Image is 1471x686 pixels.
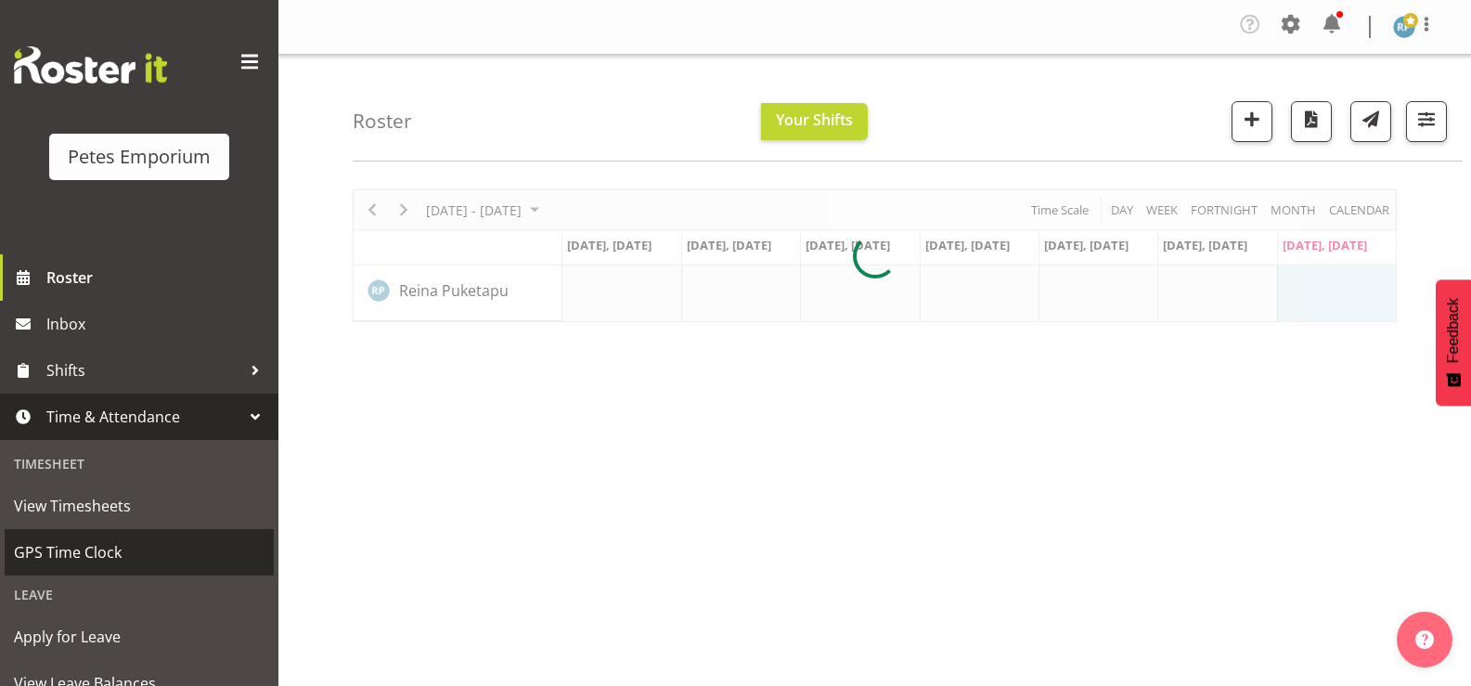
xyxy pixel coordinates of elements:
button: Feedback - Show survey [1436,279,1471,406]
span: Feedback [1445,298,1462,363]
h4: Roster [353,110,412,132]
span: Inbox [46,310,269,338]
button: Add a new shift [1232,101,1272,142]
a: GPS Time Clock [5,529,274,576]
a: View Timesheets [5,483,274,529]
div: Petes Emporium [68,143,211,171]
span: Your Shifts [776,110,853,130]
span: Roster [46,264,269,291]
button: Filter Shifts [1406,101,1447,142]
button: Your Shifts [761,103,868,140]
span: Shifts [46,356,241,384]
div: Timesheet [5,445,274,483]
span: Apply for Leave [14,623,265,651]
a: Apply for Leave [5,614,274,660]
span: GPS Time Clock [14,538,265,566]
button: Send a list of all shifts for the selected filtered period to all rostered employees. [1350,101,1391,142]
div: Leave [5,576,274,614]
span: Time & Attendance [46,403,241,431]
img: reina-puketapu721.jpg [1393,16,1415,38]
button: Download a PDF of the roster according to the set date range. [1291,101,1332,142]
img: help-xxl-2.png [1415,630,1434,649]
img: Rosterit website logo [14,46,167,84]
span: View Timesheets [14,492,265,520]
